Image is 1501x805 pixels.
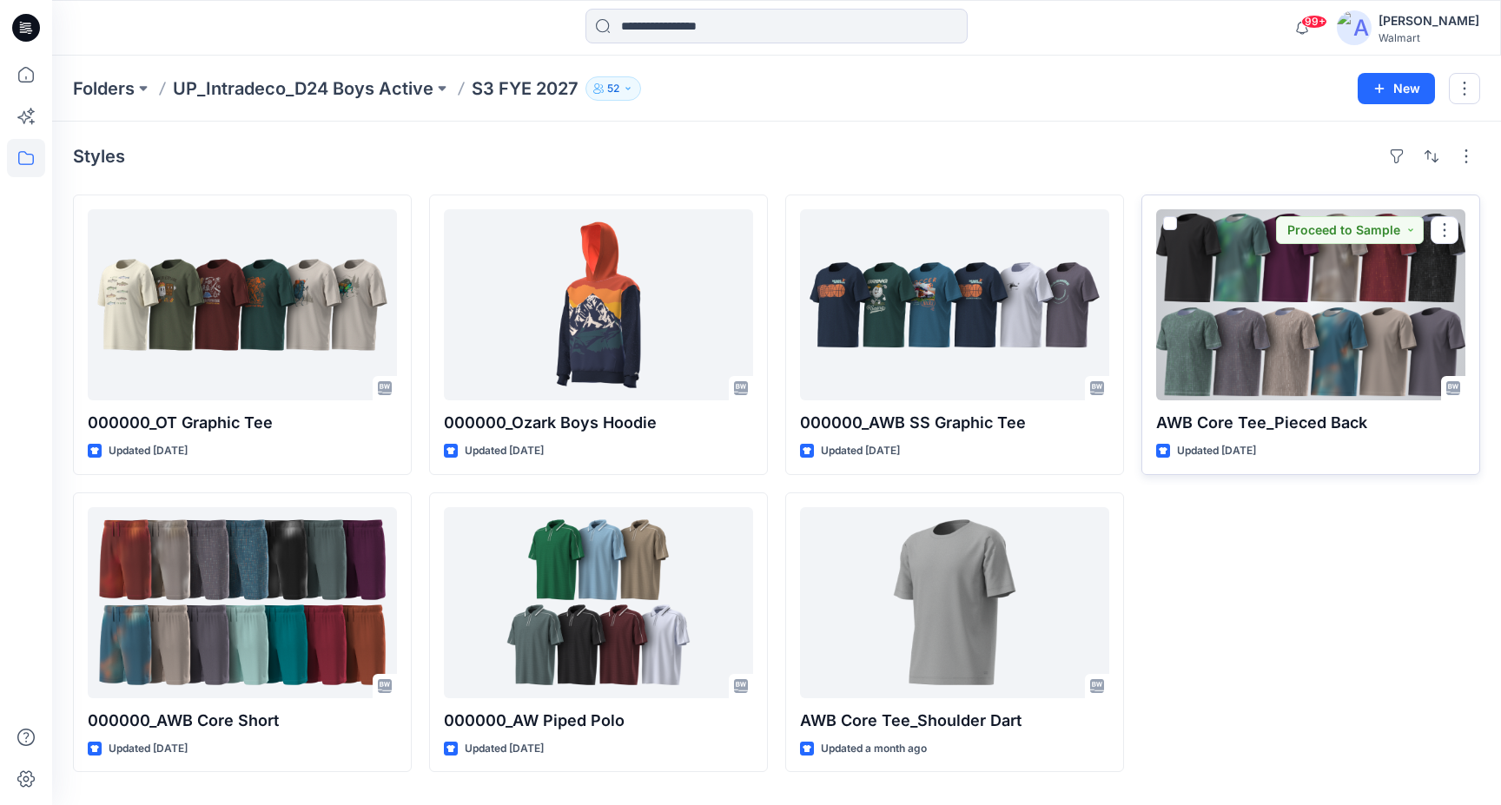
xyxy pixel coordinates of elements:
[109,740,188,758] p: Updated [DATE]
[800,411,1109,435] p: 000000_AWB SS Graphic Tee
[800,709,1109,733] p: AWB Core Tee_Shoulder Dart
[88,507,397,698] a: 000000_AWB Core Short
[800,507,1109,698] a: AWB Core Tee_Shoulder Dart
[1156,209,1465,400] a: AWB Core Tee_Pieced Back
[88,709,397,733] p: 000000_AWB Core Short
[1156,411,1465,435] p: AWB Core Tee_Pieced Back
[607,79,619,98] p: 52
[1358,73,1435,104] button: New
[1379,10,1479,31] div: [PERSON_NAME]
[1177,442,1256,460] p: Updated [DATE]
[173,76,433,101] a: UP_Intradeco_D24 Boys Active
[472,76,579,101] p: S3 FYE 2027
[821,740,927,758] p: Updated a month ago
[1337,10,1372,45] img: avatar
[109,442,188,460] p: Updated [DATE]
[88,411,397,435] p: 000000_OT Graphic Tee
[585,76,641,101] button: 52
[821,442,900,460] p: Updated [DATE]
[800,209,1109,400] a: 000000_AWB SS Graphic Tee
[444,411,753,435] p: 000000_Ozark Boys Hoodie
[73,146,125,167] h4: Styles
[465,442,544,460] p: Updated [DATE]
[465,740,544,758] p: Updated [DATE]
[1379,31,1479,44] div: Walmart
[73,76,135,101] a: Folders
[444,209,753,400] a: 000000_Ozark Boys Hoodie
[1301,15,1327,29] span: 99+
[444,709,753,733] p: 000000_AW Piped Polo
[444,507,753,698] a: 000000_AW Piped Polo
[88,209,397,400] a: 000000_OT Graphic Tee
